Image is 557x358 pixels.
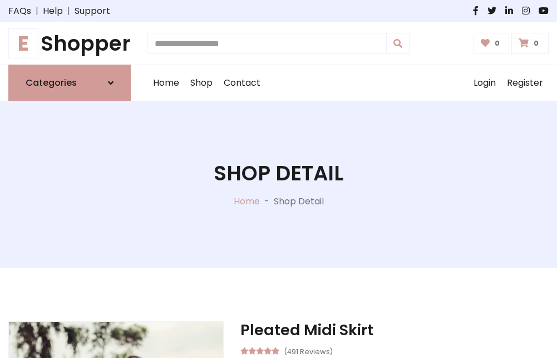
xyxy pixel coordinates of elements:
span: 0 [531,38,541,48]
span: 0 [492,38,502,48]
p: Shop Detail [274,195,324,208]
a: Help [43,4,63,18]
a: Support [75,4,110,18]
h1: Shopper [8,31,131,56]
h1: Shop Detail [214,161,343,185]
a: FAQs [8,4,31,18]
a: Register [501,65,549,101]
h6: Categories [26,77,77,88]
h3: Pleated Midi Skirt [240,321,549,339]
a: Home [234,195,260,208]
a: Home [147,65,185,101]
span: | [63,4,75,18]
a: Contact [218,65,266,101]
span: E [8,28,38,58]
a: Categories [8,65,131,101]
a: 0 [511,33,549,54]
a: EShopper [8,31,131,56]
a: Shop [185,65,218,101]
a: 0 [474,33,510,54]
p: - [260,195,274,208]
small: (491 Reviews) [284,344,333,357]
span: | [31,4,43,18]
a: Login [468,65,501,101]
